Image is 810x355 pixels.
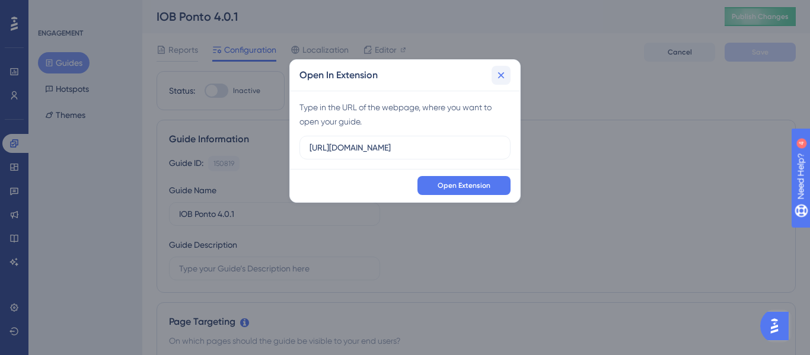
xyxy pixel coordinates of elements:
iframe: UserGuiding AI Assistant Launcher [760,308,796,344]
span: Open Extension [438,181,490,190]
div: 4 [82,6,86,15]
span: Need Help? [28,3,74,17]
h2: Open In Extension [299,68,378,82]
div: Type in the URL of the webpage, where you want to open your guide. [299,100,511,129]
input: URL [310,141,500,154]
